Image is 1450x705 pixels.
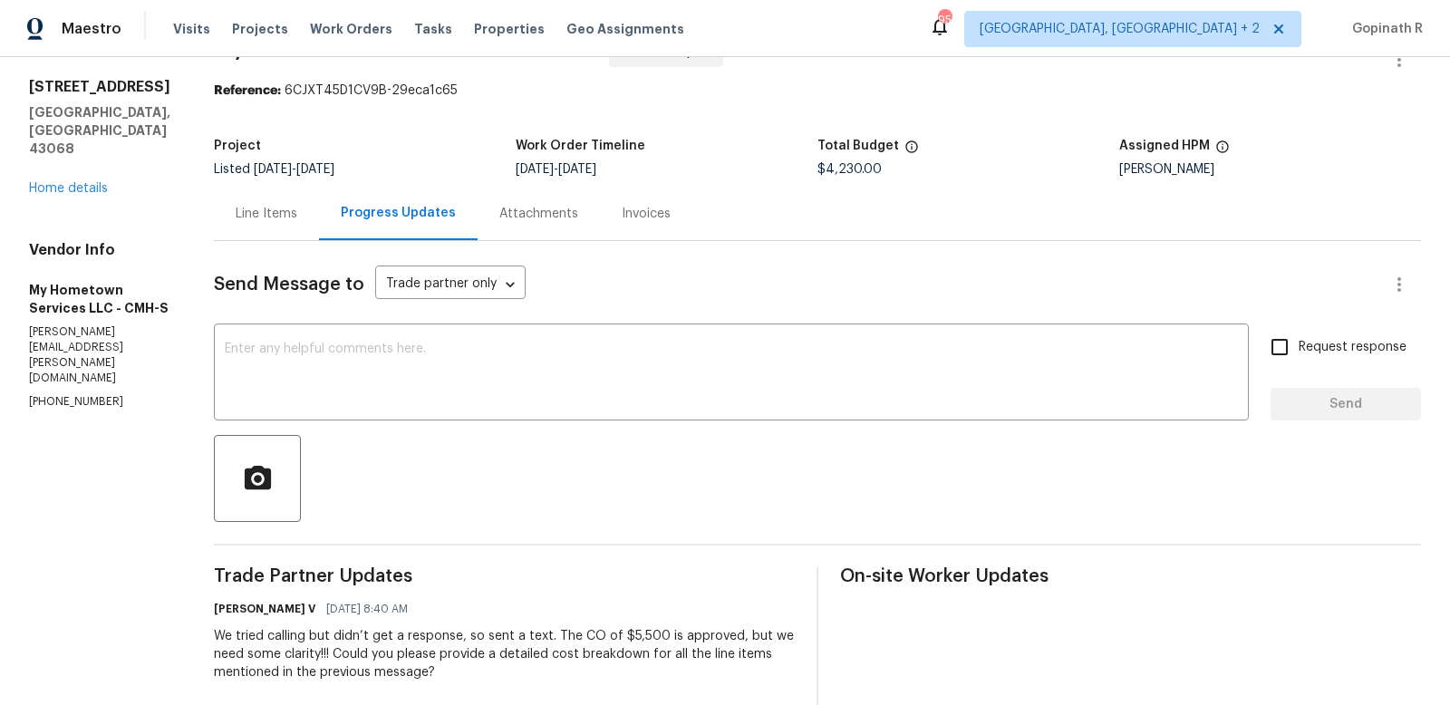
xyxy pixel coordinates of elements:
span: [DATE] [558,163,596,176]
h2: [STREET_ADDRESS] [29,78,170,96]
p: [PERSON_NAME][EMAIL_ADDRESS][PERSON_NAME][DOMAIN_NAME] [29,324,170,387]
span: Properties [474,20,545,38]
b: Reference: [214,84,281,97]
p: [PHONE_NUMBER] [29,394,170,410]
span: [DATE] 8:40 AM [326,600,408,618]
h6: [PERSON_NAME] V [214,600,315,618]
span: The hpm assigned to this work order. [1215,140,1230,163]
h5: Work Order Timeline [516,140,645,152]
span: Trade Partner Updates [214,567,795,585]
span: Send Message to [214,275,364,294]
div: Attachments [499,205,578,223]
a: Home details [29,182,108,195]
span: Tasks [414,23,452,35]
h5: My Hometown Services LLC - CMH-S [29,281,170,317]
span: My Hometown Services LLC - CMH-S [214,38,594,60]
div: Line Items [236,205,297,223]
span: The total cost of line items that have been proposed by Opendoor. This sum includes line items th... [904,140,919,163]
div: 6CJXT45D1CV9B-29eca1c65 [214,82,1421,100]
span: Maestro [62,20,121,38]
span: Request response [1299,338,1406,357]
h5: Project [214,140,261,152]
span: [GEOGRAPHIC_DATA], [GEOGRAPHIC_DATA] + 2 [980,20,1260,38]
span: [DATE] [296,163,334,176]
div: [PERSON_NAME] [1119,163,1421,176]
span: [DATE] [254,163,292,176]
span: Visits [173,20,210,38]
h4: Vendor Info [29,241,170,259]
span: Geo Assignments [566,20,684,38]
span: - [516,163,596,176]
span: Listed [214,163,334,176]
span: $4,230.00 [817,163,882,176]
span: Projects [232,20,288,38]
h5: Assigned HPM [1119,140,1210,152]
div: Invoices [622,205,671,223]
div: Trade partner only [375,270,526,300]
span: - [254,163,334,176]
div: We tried calling but didn’t get a response, so sent a text. The CO of $5,500 is approved, but we ... [214,627,795,681]
span: Work Orders [310,20,392,38]
span: On-site Worker Updates [840,567,1421,585]
span: [DATE] [516,163,554,176]
div: 95 [938,11,951,29]
h5: Total Budget [817,140,899,152]
h5: [GEOGRAPHIC_DATA], [GEOGRAPHIC_DATA] 43068 [29,103,170,158]
div: Progress Updates [341,204,456,222]
span: Gopinath R [1345,20,1423,38]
